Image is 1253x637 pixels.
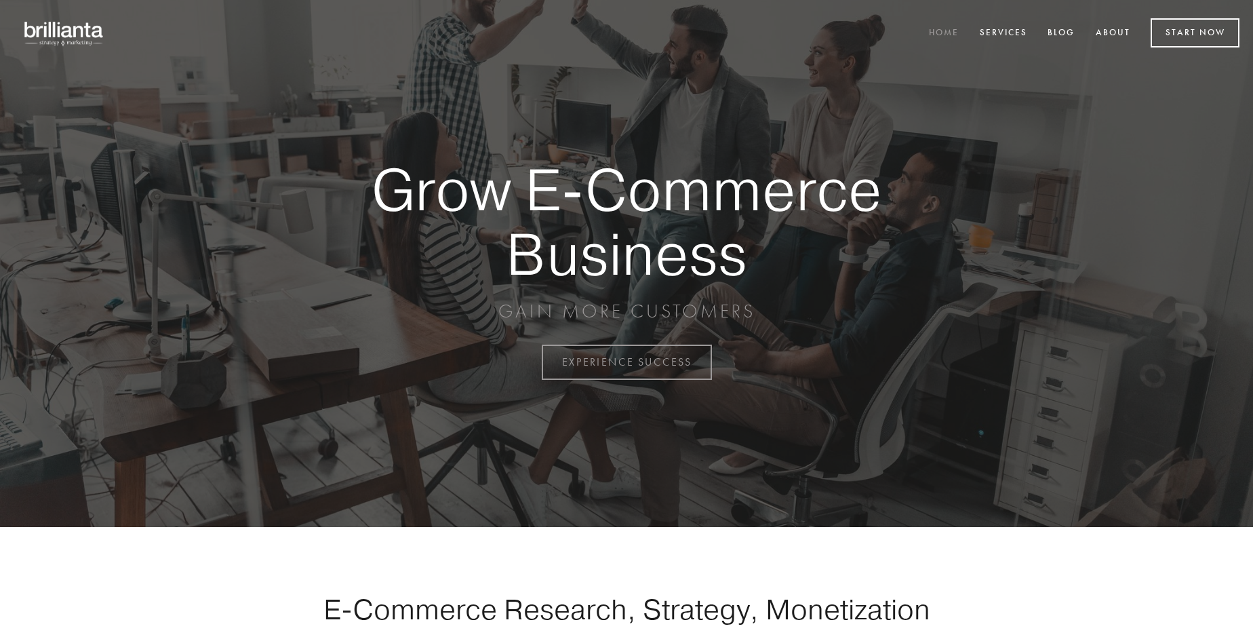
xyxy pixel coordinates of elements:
a: Services [971,22,1036,45]
h1: E-Commerce Research, Strategy, Monetization [281,592,972,626]
img: brillianta - research, strategy, marketing [14,14,115,53]
a: Start Now [1151,18,1239,47]
strong: Grow E-Commerce Business [324,157,929,286]
a: Home [920,22,968,45]
a: About [1087,22,1139,45]
a: EXPERIENCE SUCCESS [542,345,712,380]
a: Blog [1039,22,1083,45]
p: GAIN MORE CUSTOMERS [324,299,929,324]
